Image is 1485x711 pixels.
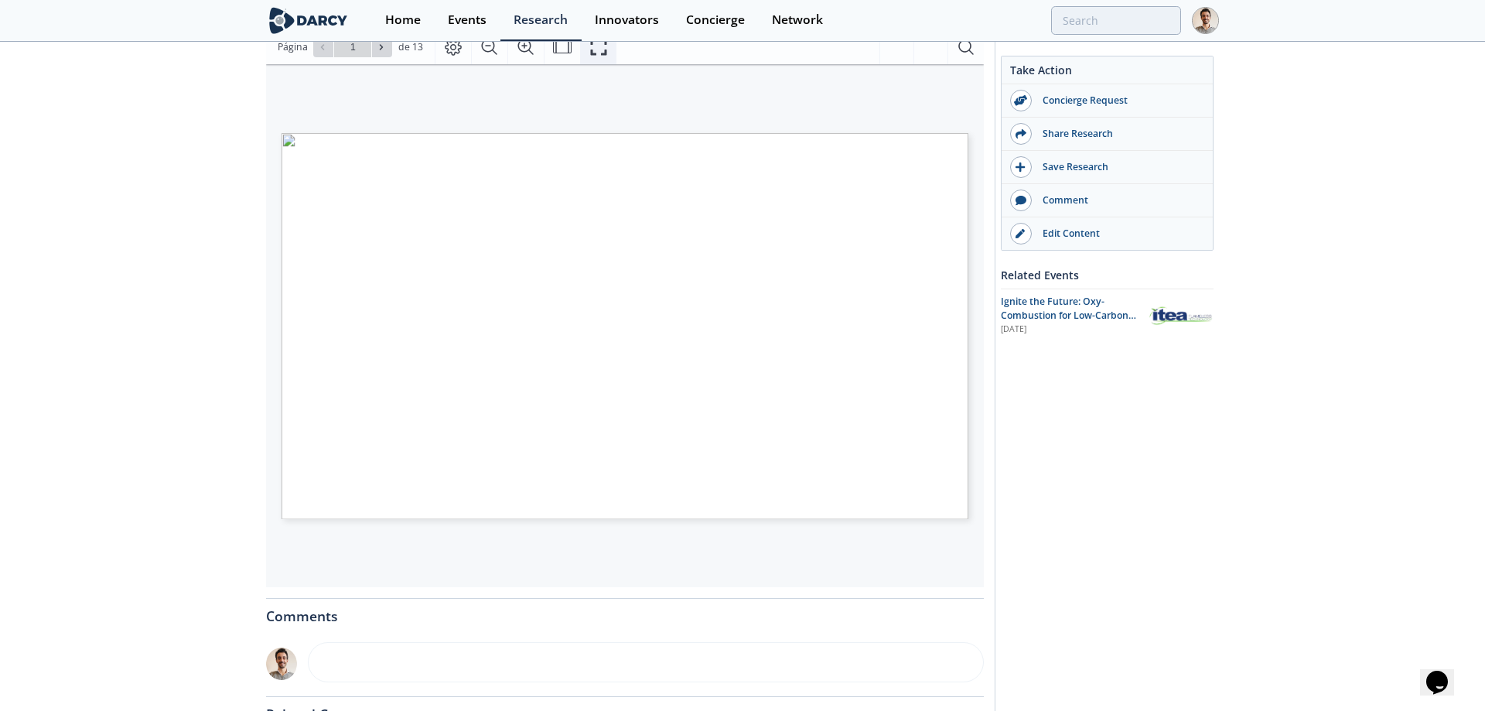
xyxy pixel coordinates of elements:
div: Share Research [1032,127,1205,141]
div: Edit Content [1032,227,1205,241]
div: Network [772,14,823,26]
input: Advanced Search [1051,6,1181,35]
div: Concierge Request [1032,94,1205,108]
div: Events [448,14,486,26]
img: logo-wide.svg [266,7,350,34]
div: Innovators [595,14,659,26]
img: ITEA spa [1149,304,1214,326]
div: Take Action [1002,62,1213,84]
div: Concierge [686,14,745,26]
iframe: chat widget [1420,649,1470,696]
span: Ignite the Future: Oxy-Combustion for Low-Carbon Power [1001,295,1136,337]
div: Home [385,14,421,26]
div: Comment [1032,193,1205,207]
a: Edit Content [1002,217,1213,250]
a: Ignite the Future: Oxy-Combustion for Low-Carbon Power [DATE] ITEA spa [1001,295,1214,336]
img: e78dc165-e339-43be-b819-6f39ce58aec6 [266,648,297,680]
div: Related Events [1001,261,1214,289]
div: [DATE] [1001,323,1138,336]
div: Research [514,14,568,26]
img: Profile [1192,7,1219,34]
div: Comments [266,599,984,624]
div: Save Research [1032,160,1205,174]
